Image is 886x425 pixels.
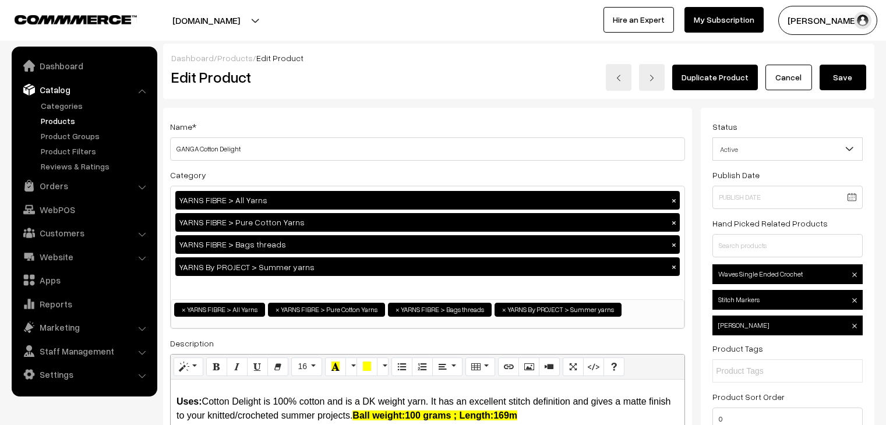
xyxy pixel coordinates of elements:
[712,217,828,229] label: Hand Picked Related Products
[712,316,863,335] span: [PERSON_NAME]
[15,199,153,220] a: WebPOS
[712,137,863,161] span: Active
[603,7,674,33] a: Hire an Expert
[502,304,506,315] span: ×
[669,261,679,272] button: ×
[38,130,153,142] a: Product Groups
[377,357,389,376] button: More Color
[268,303,385,317] li: YARNS FIBRE > Pure Cotton Yarns
[174,357,203,376] button: Style
[15,175,153,196] a: Orders
[712,290,863,310] span: Stitch Markers
[352,410,517,420] b: Ball weight:100 grams ; Length:169m
[15,55,153,76] a: Dashboard
[712,342,763,355] label: Product Tags
[177,395,679,423] p: Cotton Delight is 100% cotton and is a DK weight yarn. It has an excellent stitch definition and ...
[498,357,519,376] button: Link (CTRL+K)
[778,6,877,35] button: [PERSON_NAME]…
[171,53,214,63] a: Dashboard
[583,357,604,376] button: Code View
[518,357,539,376] button: Picture
[712,234,863,257] input: Search products
[852,298,857,303] img: close
[175,213,680,232] div: YARNS FIBRE > Pure Cotton Yarns
[298,362,307,371] span: 16
[615,75,622,82] img: left-arrow.png
[563,357,584,376] button: Full Screen
[247,357,268,376] button: Underline (CTRL+U)
[170,337,214,349] label: Description
[603,357,624,376] button: Help
[854,12,871,29] img: user
[852,324,857,328] img: close
[412,357,433,376] button: Ordered list (CTRL+SHIFT+NUM8)
[38,160,153,172] a: Reviews & Ratings
[175,257,680,276] div: YARNS By PROJECT > Summer yarns
[171,52,866,64] div: / /
[672,65,758,90] a: Duplicate Product
[291,357,322,376] button: Font Size
[182,304,186,315] span: ×
[669,217,679,228] button: ×
[170,121,196,133] label: Name
[345,357,357,376] button: More Color
[820,65,866,90] button: Save
[15,79,153,100] a: Catalog
[256,53,303,63] span: Edit Product
[15,341,153,362] a: Staff Management
[539,357,560,376] button: Video
[669,239,679,250] button: ×
[15,12,117,26] a: COMMMERCE
[174,303,265,317] li: YARNS FIBRE > All Yarns
[712,121,737,133] label: Status
[396,304,400,315] span: ×
[765,65,812,90] a: Cancel
[38,145,153,157] a: Product Filters
[465,357,495,376] button: Table
[170,169,206,181] label: Category
[684,7,764,33] a: My Subscription
[217,53,253,63] a: Products
[15,364,153,385] a: Settings
[15,15,137,24] img: COMMMERCE
[325,357,346,376] button: Recent Color
[15,317,153,338] a: Marketing
[648,75,655,82] img: right-arrow.png
[175,191,680,210] div: YARNS FIBRE > All Yarns
[132,6,281,35] button: [DOMAIN_NAME]
[852,272,857,277] img: close
[712,264,863,284] span: Waves Single Ended Crochet
[267,357,288,376] button: Remove Font Style (CTRL+\)
[669,195,679,206] button: ×
[170,137,685,161] input: Name
[15,293,153,314] a: Reports
[716,365,818,377] input: Product Tags
[712,186,863,209] input: Publish Date
[38,100,153,112] a: Categories
[712,169,760,181] label: Publish Date
[206,357,227,376] button: Bold (CTRL+B)
[432,357,462,376] button: Paragraph
[495,303,622,317] li: YARNS By PROJECT > Summer yarns
[391,357,412,376] button: Unordered list (CTRL+SHIFT+NUM7)
[175,235,680,254] div: YARNS FIBRE > Bags threads
[227,357,248,376] button: Italic (CTRL+I)
[388,303,492,317] li: YARNS FIBRE > Bags threads
[276,304,280,315] span: ×
[15,246,153,267] a: Website
[15,222,153,243] a: Customers
[171,68,451,86] h2: Edit Product
[15,270,153,291] a: Apps
[712,391,785,403] label: Product Sort Order
[177,396,202,406] strong: Uses:
[356,357,377,376] button: Background Color
[713,139,862,160] span: Active
[38,115,153,127] a: Products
